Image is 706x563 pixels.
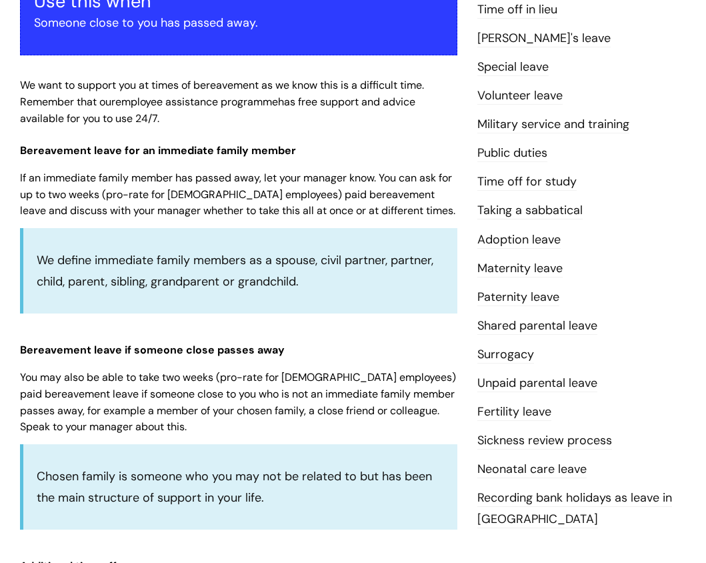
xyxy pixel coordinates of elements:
a: Paternity leave [477,289,559,306]
a: Adoption leave [477,231,561,249]
a: employee assistance programme [115,95,278,109]
a: Special leave [477,59,549,76]
span: Bereavement leave for an immediate family member [20,143,296,157]
a: Public duties [477,145,547,162]
span: You may also be able to take two weeks (pro-rate for [DEMOGRAPHIC_DATA] employees) paid bereaveme... [20,370,456,434]
a: Taking a sabbatical [477,202,583,219]
span: Bereavement leave if someone close passes away [20,343,285,357]
a: [PERSON_NAME]'s leave [477,30,611,47]
a: Military service and training [477,116,629,133]
p: Chosen family is someone who you may not be related to but has been the main structure of support... [37,466,444,509]
a: Unpaid parental leave [477,375,597,392]
a: Fertility leave [477,404,551,421]
a: Time off for study [477,173,577,191]
span: We want to support you at times of bereavement as we know this is a difficult time. Remember that... [20,78,424,109]
a: Neonatal care leave [477,461,587,478]
a: Sickness review process [477,432,612,450]
a: Recording bank holidays as leave in [GEOGRAPHIC_DATA] [477,490,672,528]
a: Maternity leave [477,260,563,277]
a: Time off in lieu [477,1,557,19]
a: Volunteer leave [477,87,563,105]
p: Someone close to you has passed away. [34,12,443,33]
a: Surrogacy [477,346,534,364]
p: We define immediate family members as a spouse, civil partner, partner, child, parent, sibling, g... [37,249,444,293]
a: Shared parental leave [477,318,597,335]
span: If an immediate family member has passed away, let your manager know. You can ask for up to two w... [20,171,455,218]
